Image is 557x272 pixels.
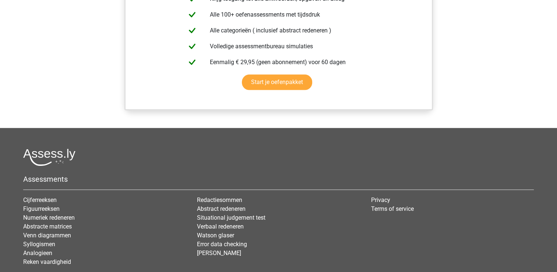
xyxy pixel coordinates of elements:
a: Privacy [371,196,390,203]
a: Numeriek redeneren [23,214,75,221]
a: Venn diagrammen [23,232,71,239]
a: Reken vaardigheid [23,258,71,265]
h5: Assessments [23,175,534,184]
a: Terms of service [371,205,414,212]
a: Analogieen [23,250,52,257]
a: Watson glaser [197,232,234,239]
a: Situational judgement test [197,214,265,221]
a: Error data checking [197,241,247,248]
a: Abstract redeneren [197,205,246,212]
a: Cijferreeksen [23,196,57,203]
a: Verbaal redeneren [197,223,244,230]
a: Figuurreeksen [23,205,60,212]
img: Assessly logo [23,149,75,166]
a: [PERSON_NAME] [197,250,241,257]
a: Syllogismen [23,241,55,248]
a: Redactiesommen [197,196,242,203]
a: Abstracte matrices [23,223,72,230]
a: Start je oefenpakket [242,74,312,90]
